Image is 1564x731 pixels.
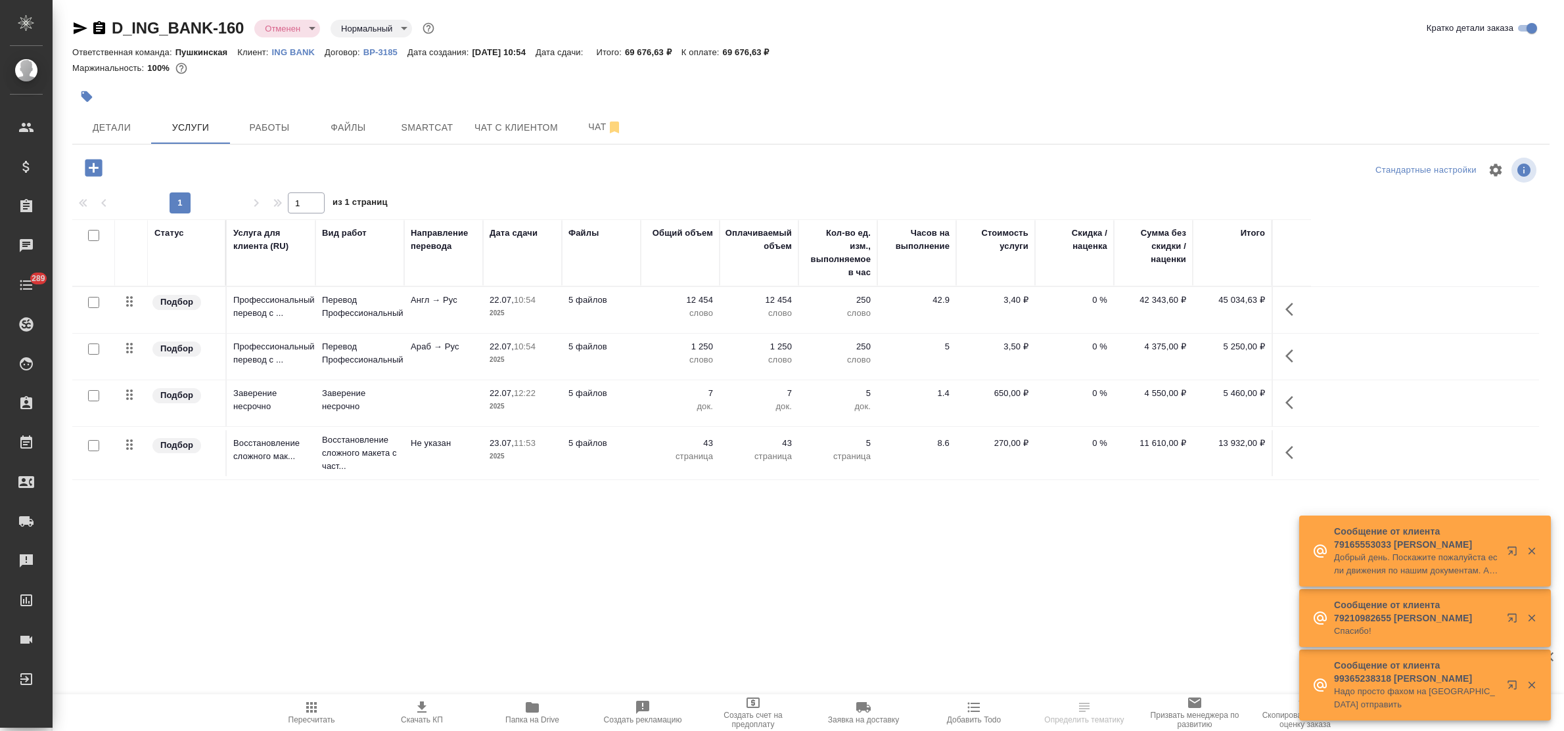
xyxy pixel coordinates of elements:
p: 1 250 [647,340,713,353]
span: Чат с клиентом [474,120,558,136]
p: 3,40 ₽ [963,294,1028,307]
p: 4 550,00 ₽ [1120,387,1186,400]
p: Спасибо! [1334,625,1498,638]
p: Подбор [160,439,193,452]
p: Перевод Профессиональный [322,340,398,366]
p: Профессиональный перевод с ... [233,340,309,366]
p: Дата сдачи: [536,47,586,57]
button: Скопировать ссылку для ЯМессенджера [72,20,88,36]
div: Отменен [331,20,412,37]
p: Итого: [596,47,624,57]
div: Сумма без скидки / наценки [1120,227,1186,266]
span: Посмотреть информацию [1511,158,1539,183]
button: Нормальный [337,23,396,34]
p: 69 676,63 ₽ [723,47,779,57]
p: слово [805,307,871,320]
p: слово [647,307,713,320]
p: страница [647,450,713,463]
div: Дата сдачи [490,227,538,240]
p: док. [726,400,792,413]
a: ING BANK [272,46,325,57]
p: 12 454 [726,294,792,307]
p: слово [726,353,792,366]
td: 1.4 [877,380,956,426]
p: 5 файлов [568,437,634,450]
p: [DATE] 10:54 [472,47,536,57]
p: 650,00 ₽ [963,387,1028,400]
p: Сообщение от клиента 79165553033 [PERSON_NAME] [1334,525,1498,551]
button: Открыть в новой вкладке [1499,605,1530,636]
p: 22.07, [490,342,514,351]
p: Пушкинская [175,47,238,57]
p: Надо просто фахом на [GEOGRAPHIC_DATA] отправить [1334,685,1498,711]
a: 289 [3,269,49,301]
button: Показать кнопки [1277,437,1309,468]
p: Не указан [411,437,476,450]
span: 289 [24,272,53,285]
p: 100% [147,63,173,73]
p: 0 % [1042,387,1107,400]
p: 22.07, [490,388,514,398]
span: Smartcat [396,120,459,136]
p: Восстановление сложного мак... [233,437,309,463]
p: слово [647,353,713,366]
button: Добавить услугу [76,154,112,181]
p: док. [647,400,713,413]
button: Закрыть [1518,612,1545,624]
p: 43 [726,437,792,450]
p: 5 файлов [568,294,634,307]
span: из 1 страниц [333,194,388,213]
span: Услуги [159,120,222,136]
p: Сообщение от клиента 79210982655 [PERSON_NAME] [1334,598,1498,625]
p: Профессиональный перевод с ... [233,294,309,320]
p: 0 % [1042,340,1107,353]
div: Стоимость услуги [963,227,1028,253]
button: Показать кнопки [1277,294,1309,325]
div: Кол-во ед. изм., выполняемое в час [805,227,871,279]
p: 10:54 [514,295,536,305]
p: 5 [805,437,871,450]
p: 3,50 ₽ [963,340,1028,353]
p: Подбор [160,296,193,309]
p: 11:53 [514,438,536,448]
p: 69 676,63 ₽ [625,47,681,57]
span: Работы [238,120,301,136]
button: Отменен [261,23,304,34]
p: страница [726,450,792,463]
span: Файлы [317,120,380,136]
p: 250 [805,340,871,353]
p: док. [805,400,871,413]
p: ВР-3185 [363,47,407,57]
p: 0 % [1042,437,1107,450]
p: Заверение несрочно [322,387,398,413]
svg: Отписаться [607,120,622,135]
p: Араб → Рус [411,340,476,353]
div: Направление перевода [411,227,476,253]
p: Ответственная команда: [72,47,175,57]
p: 23.07, [490,438,514,448]
button: Доп статусы указывают на важность/срочность заказа [420,20,437,37]
td: 42.9 [877,287,956,333]
button: Скопировать ссылку [91,20,107,36]
p: Англ → Рус [411,294,476,307]
div: Оплачиваемый объем [725,227,792,253]
div: Статус [154,227,184,240]
div: Файлы [568,227,599,240]
p: 45 034,63 ₽ [1199,294,1265,307]
button: Показать кнопки [1277,387,1309,418]
p: 2025 [490,307,555,320]
td: 5 [877,334,956,380]
button: Добавить тэг [72,82,101,111]
div: Скидка / наценка [1042,227,1107,253]
p: 7 [726,387,792,400]
a: D_ING_BANK-160 [112,19,244,37]
p: 5 файлов [568,387,634,400]
div: Итого [1241,227,1265,240]
td: 8.6 [877,430,956,476]
p: 10:54 [514,342,536,351]
button: 0.00 RUB; [173,60,190,77]
p: 42 343,60 ₽ [1120,294,1186,307]
p: 250 [805,294,871,307]
p: 12 454 [647,294,713,307]
div: Отменен [254,20,320,37]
